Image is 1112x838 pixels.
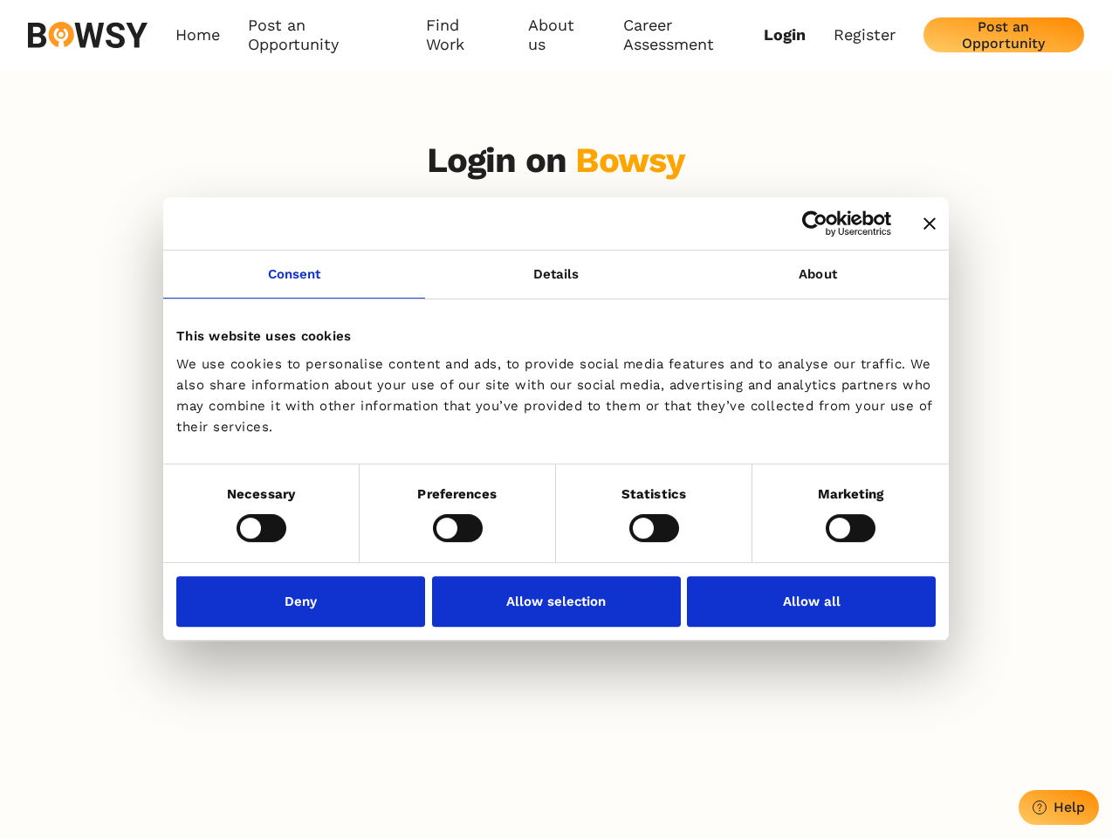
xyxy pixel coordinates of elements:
[621,486,686,502] strong: Statistics
[623,16,764,55] a: Career Assessment
[1054,799,1085,815] div: Help
[176,354,936,437] div: We use cookies to personalise content and ads, to provide social media features and to analyse ou...
[687,576,936,627] button: Allow all
[417,486,497,502] strong: Preferences
[923,17,1084,52] button: Post an Opportunity
[834,25,896,45] a: Register
[575,140,685,181] div: Bowsy
[818,486,884,502] strong: Marketing
[176,326,936,347] div: This website uses cookies
[175,16,220,55] a: Home
[764,25,806,45] a: Login
[1019,790,1099,825] button: Help
[738,210,891,237] a: Usercentrics Cookiebot - opens in a new window
[687,251,949,299] a: About
[923,217,936,230] button: Close banner
[457,196,655,215] p: Enter and start using it
[937,18,1070,52] div: Post an Opportunity
[163,251,425,299] a: Consent
[176,576,425,627] button: Deny
[227,486,295,502] strong: Necessary
[425,251,687,299] a: Details
[427,140,686,182] h3: Login on
[432,576,681,627] button: Allow selection
[28,22,148,48] img: svg%3e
